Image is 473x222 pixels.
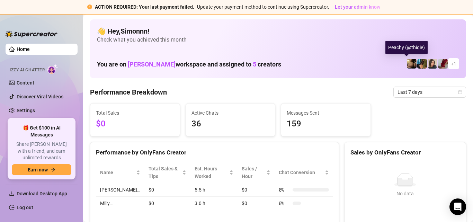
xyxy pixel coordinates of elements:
span: exclamation-circle [87,5,92,9]
th: Total Sales & Tips [144,162,190,183]
span: [PERSON_NAME] [128,61,176,68]
span: Earn now [28,167,48,172]
span: Active Chats [191,109,270,117]
td: $0 [238,183,274,197]
td: 5.5 h [190,183,238,197]
span: download [9,191,15,196]
a: Settings [17,108,35,113]
span: Izzy AI Chatter [10,67,45,73]
span: arrow-right [51,167,55,172]
span: Check what you achieved this month [97,36,459,44]
td: Milly… [96,197,144,210]
div: Est. Hours Worked [195,165,228,180]
a: Home [17,46,30,52]
h4: Performance Breakdown [90,87,167,97]
span: 159 [287,117,365,131]
a: Content [17,80,34,86]
th: Sales / Hour [238,162,274,183]
td: [PERSON_NAME]… [96,183,144,197]
td: 3.0 h [190,197,238,210]
strong: ACTION REQUIRED: Your last payment failed. [95,4,194,10]
span: + 1 [451,60,456,68]
a: Log out [17,205,33,210]
td: $0 [144,197,190,210]
span: calendar [458,90,462,94]
button: Let your admin know [332,3,383,11]
span: 🎁 Get $100 in AI Messages [12,125,71,138]
img: Nina [428,59,437,69]
img: Milly [417,59,427,69]
th: Name [96,162,144,183]
img: AI Chatter [47,64,58,74]
div: Open Intercom Messenger [449,198,466,215]
span: Last 7 days [398,87,462,97]
span: 0 % [279,199,290,207]
span: Chat Conversion [279,169,323,176]
span: Let your admin know [335,4,380,10]
span: Total Sales [96,109,174,117]
img: logo-BBDzfeDw.svg [6,30,57,37]
span: Name [100,169,135,176]
td: $0 [144,183,190,197]
span: 5 [253,61,256,68]
span: Messages Sent [287,109,365,117]
span: Download Desktop App [17,191,67,196]
div: Peachy (@thiqie) [385,41,428,54]
button: Earn nowarrow-right [12,164,71,175]
img: Esme [438,59,448,69]
span: $0 [96,117,174,131]
span: Share [PERSON_NAME] with a friend, and earn unlimited rewards [12,141,71,161]
span: 36 [191,117,270,131]
a: Discover Viral Videos [17,94,63,99]
span: 0 % [279,186,290,194]
h1: You are on workspace and assigned to creators [97,61,281,68]
span: Update your payment method to continue using Supercreator. [197,4,329,10]
span: Sales / Hour [242,165,265,180]
h4: 👋 Hey, Simonnn ! [97,26,459,36]
img: Peachy [407,59,417,69]
th: Chat Conversion [275,162,333,183]
div: No data [353,190,457,197]
span: Total Sales & Tips [149,165,181,180]
div: Sales by OnlyFans Creator [350,148,460,157]
td: $0 [238,197,274,210]
div: Performance by OnlyFans Creator [96,148,333,157]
